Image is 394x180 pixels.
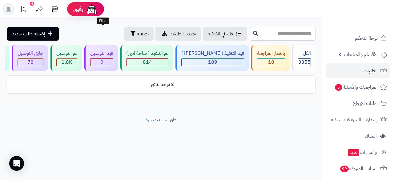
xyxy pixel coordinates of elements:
div: 78 [18,59,43,66]
span: العملاء [365,132,377,140]
a: تم التنفيذ ( ساحة اتين) 814 [119,45,174,71]
span: المراجعات والأسئلة [334,83,378,91]
a: جاري التوصيل 78 [10,45,49,71]
a: إشعارات التحويلات البنكية [326,112,390,127]
div: قيد التوصيل [90,50,113,57]
div: 6 [30,2,34,6]
a: السلات المتروكة99 [326,161,390,176]
div: 1845 [57,59,77,66]
span: جديد [348,149,359,156]
span: إشعارات التحويلات البنكية [331,115,378,124]
a: تحديثات المنصة [16,3,32,17]
a: وآتس آبجديد [326,145,390,160]
a: إضافة طلب جديد [7,27,59,41]
img: ai-face.png [86,3,98,15]
span: تصفية [137,30,149,38]
div: قيد التنفيذ ([PERSON_NAME] ) [181,50,244,57]
span: 189 [208,58,217,66]
td: لا توجد نتائج ! [6,76,315,93]
div: تم التنفيذ ( ساحة اتين) [126,50,168,57]
div: جاري التوصيل [18,50,43,57]
span: وآتس آب [347,148,377,157]
div: 18 [257,59,285,66]
a: بانتظار المراجعة 18 [250,45,291,71]
span: الطلبات [364,66,378,75]
div: الكل [298,50,311,57]
span: 5 [335,84,342,91]
span: 814 [143,58,152,66]
div: بانتظار المراجعة [257,50,285,57]
a: المراجعات والأسئلة5 [326,80,390,94]
div: 814 [127,59,168,66]
span: السلات المتروكة [340,164,378,173]
div: تم التوصيل [56,50,77,57]
span: طلبات الإرجاع [353,99,378,108]
span: 1.8K [62,58,72,66]
a: تم التوصيل 1.8K [49,45,83,71]
a: طلبات الإرجاع [326,96,390,111]
a: قيد التنفيذ ([PERSON_NAME] ) 189 [174,45,250,71]
span: الأقسام والمنتجات [344,50,378,59]
a: لوحة التحكم [326,31,390,46]
a: متجرة [146,116,157,123]
span: تصدير الطلبات [170,30,196,38]
a: تصدير الطلبات [155,27,201,41]
div: Filter [97,18,109,24]
span: إضافة طلب جديد [12,30,45,38]
span: 78 [27,58,34,66]
span: 0 [100,58,103,66]
a: قيد التوصيل 0 [83,45,119,71]
a: العملاء [326,129,390,143]
span: رفيق [73,6,83,13]
span: 99 [340,166,349,172]
div: 0 [90,59,113,66]
div: 189 [182,59,244,66]
div: Open Intercom Messenger [9,156,24,171]
a: الكل3355 [291,45,317,71]
span: طلباتي المُوكلة [208,30,233,38]
span: 3355 [298,58,311,66]
span: لوحة التحكم [355,34,378,42]
a: الطلبات [326,63,390,78]
button: تصفية [124,27,154,41]
a: طلباتي المُوكلة [203,27,247,41]
span: 18 [268,58,274,66]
